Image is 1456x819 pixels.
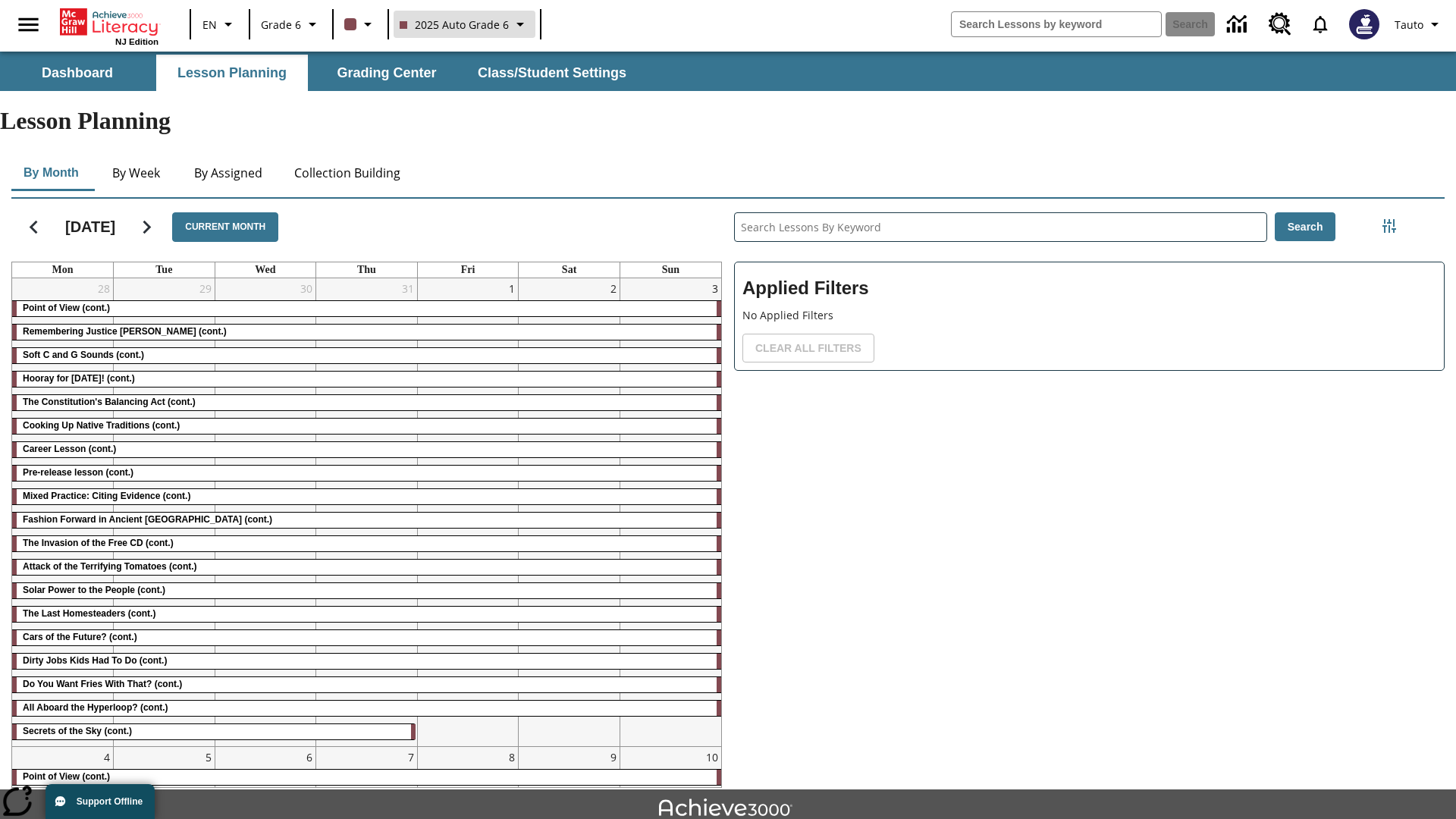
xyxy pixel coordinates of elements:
a: July 31, 2025 [399,278,417,299]
span: Tauto [1395,17,1423,33]
div: Home [60,5,158,46]
button: Profile/Settings [1389,11,1450,38]
button: Open side menu [6,2,51,47]
a: Home [60,7,158,37]
h2: [DATE] [65,218,115,236]
button: Select a new avatar [1340,5,1389,44]
span: Hooray for Constitution Day! (cont.) [23,373,135,384]
td: July 29, 2025 [114,278,215,747]
div: Remembering Justice O'Connor (cont.) [12,325,721,340]
span: Pre-release lesson (cont.) [23,467,133,478]
td: August 2, 2025 [519,278,620,747]
input: search field [952,12,1161,36]
div: The Constitution's Balancing Act (cont.) [12,395,721,410]
span: Point of View (cont.) [23,771,110,782]
a: Sunday [659,262,682,278]
td: July 28, 2025 [12,278,114,747]
td: July 30, 2025 [215,278,316,747]
a: Saturday [559,262,579,278]
input: Search Lessons By Keyword [735,213,1266,241]
div: Fashion Forward in Ancient Rome (cont.) [12,513,721,528]
div: Solar Power to the People (cont.) [12,583,721,598]
h2: Applied Filters [742,270,1436,307]
a: August 1, 2025 [506,278,518,299]
a: Tuesday [152,262,175,278]
td: August 1, 2025 [417,278,519,747]
span: Solar Power to the People (cont.) [23,585,165,595]
span: Soft C and G Sounds (cont.) [23,350,144,360]
button: Previous [14,208,53,246]
div: Point of View (cont.) [12,770,721,785]
a: July 30, 2025 [297,278,315,299]
button: Collection Building [282,155,413,191]
span: The Constitution's Balancing Act (cont.) [23,397,196,407]
button: Language: EN, Select a language [196,11,244,38]
button: Filters Side menu [1374,211,1404,241]
a: August 2, 2025 [607,278,620,299]
div: Hooray for Constitution Day! (cont.) [12,372,721,387]
span: Dirty Jobs Kids Had To Do (cont.) [23,655,167,666]
div: Dirty Jobs Kids Had To Do (cont.) [12,654,721,669]
p: No Applied Filters [742,307,1436,323]
a: August 6, 2025 [303,747,315,767]
button: Class/Student Settings [466,55,639,91]
a: Monday [49,262,77,278]
td: July 31, 2025 [316,278,418,747]
span: NJ Edition [115,37,158,46]
button: Grading Center [311,55,463,91]
a: August 8, 2025 [506,747,518,767]
button: Current Month [172,212,278,242]
span: Cars of the Future? (cont.) [23,632,137,642]
button: By Month [11,155,91,191]
div: Cooking Up Native Traditions (cont.) [12,419,721,434]
span: Mixed Practice: Citing Evidence (cont.) [23,491,190,501]
span: Fashion Forward in Ancient Rome (cont.) [23,514,272,525]
a: Wednesday [252,262,278,278]
span: The Last Homesteaders (cont.) [23,608,155,619]
span: The Invasion of the Free CD (cont.) [23,538,174,548]
div: All Aboard the Hyperloop? (cont.) [12,701,721,716]
a: August 4, 2025 [101,747,113,767]
a: Friday [458,262,479,278]
button: By Assigned [182,155,275,191]
div: Soft C and G Sounds (cont.) [12,348,721,363]
button: Class color is dark brown. Change class color [338,11,383,38]
button: Search [1275,212,1336,242]
a: August 3, 2025 [709,278,721,299]
span: EN [202,17,217,33]
img: Avatar [1349,9,1379,39]
a: Resource Center, Will open in new tab [1260,4,1301,45]
span: Attack of the Terrifying Tomatoes (cont.) [23,561,197,572]
button: Lesson Planning [156,55,308,91]
span: Career Lesson (cont.) [23,444,116,454]
a: July 29, 2025 [196,278,215,299]
span: Secrets of the Sky (cont.) [23,726,132,736]
a: August 10, 2025 [703,747,721,767]
div: Secrets of the Sky (cont.) [12,724,416,739]
button: Dashboard [2,55,153,91]
div: Career Lesson (cont.) [12,442,721,457]
button: By Week [99,155,174,191]
span: All Aboard the Hyperloop? (cont.) [23,702,168,713]
span: Point of View (cont.) [23,303,110,313]
a: August 7, 2025 [405,747,417,767]
a: August 9, 2025 [607,747,620,767]
div: Do You Want Fries With That? (cont.) [12,677,721,692]
span: Support Offline [77,796,143,807]
div: Point of View (cont.) [12,301,721,316]
a: Notifications [1301,5,1340,44]
span: Remembering Justice O'Connor (cont.) [23,326,227,337]
a: Thursday [354,262,379,278]
a: Data Center [1218,4,1260,45]
button: Next [127,208,166,246]
td: August 3, 2025 [620,278,721,747]
span: Do You Want Fries With That? (cont.) [23,679,182,689]
div: The Invasion of the Free CD (cont.) [12,536,721,551]
div: Cars of the Future? (cont.) [12,630,721,645]
a: August 5, 2025 [202,747,215,767]
span: Grade 6 [261,17,301,33]
div: Attack of the Terrifying Tomatoes (cont.) [12,560,721,575]
div: Mixed Practice: Citing Evidence (cont.) [12,489,721,504]
button: Grade: Grade 6, Select a grade [255,11,328,38]
span: 2025 Auto Grade 6 [400,17,509,33]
